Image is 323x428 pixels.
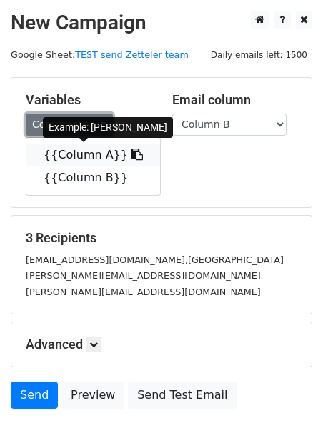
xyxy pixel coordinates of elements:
a: {{Column A}} [26,144,160,166]
a: Daily emails left: 1500 [206,49,312,60]
div: Example: [PERSON_NAME] [43,117,173,138]
a: Send [11,382,58,409]
a: {{Column B}} [26,166,160,189]
small: [EMAIL_ADDRESS][DOMAIN_NAME],[GEOGRAPHIC_DATA] [26,254,284,265]
h5: Email column [172,92,297,108]
span: Daily emails left: 1500 [206,47,312,63]
small: [PERSON_NAME][EMAIL_ADDRESS][DOMAIN_NAME] [26,287,261,297]
h5: Advanced [26,337,297,352]
a: TEST send Zetteler team [75,49,189,60]
h2: New Campaign [11,11,312,35]
small: [PERSON_NAME][EMAIL_ADDRESS][DOMAIN_NAME] [26,270,261,281]
a: Copy/paste... [26,114,113,136]
h5: 3 Recipients [26,230,297,246]
small: Google Sheet: [11,49,189,60]
a: Preview [61,382,124,409]
a: Send Test Email [128,382,237,409]
iframe: Chat Widget [252,359,323,428]
h5: Variables [26,92,151,108]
